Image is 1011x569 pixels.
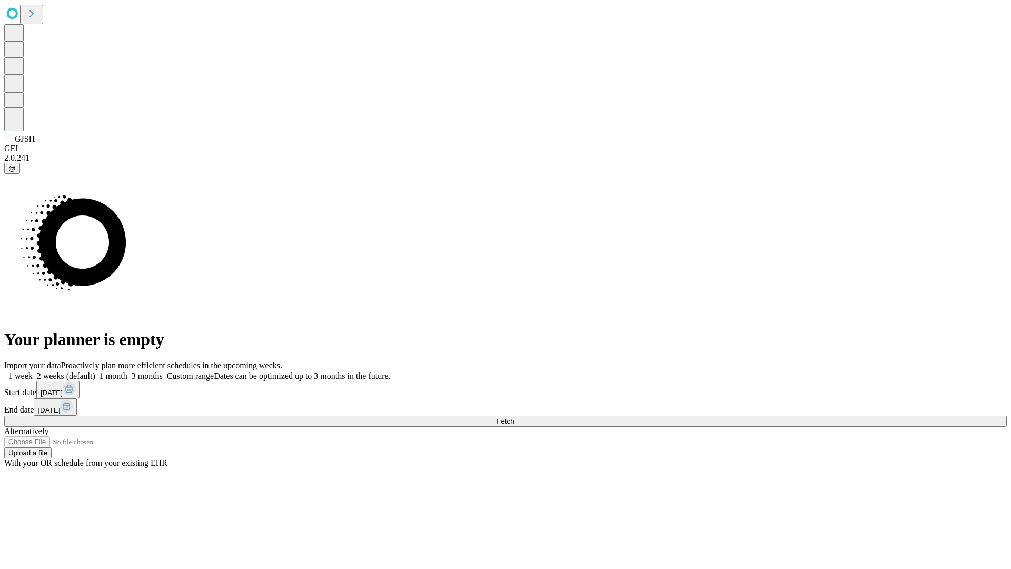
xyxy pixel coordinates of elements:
span: 2 weeks (default) [37,371,95,380]
span: Import your data [4,361,61,370]
span: @ [8,164,16,172]
span: [DATE] [41,389,63,397]
button: Fetch [4,416,1007,427]
span: 1 week [8,371,33,380]
span: Custom range [167,371,214,380]
h1: Your planner is empty [4,330,1007,349]
div: End date [4,398,1007,416]
div: GEI [4,144,1007,153]
button: [DATE] [34,398,77,416]
span: [DATE] [38,406,60,414]
span: GJSH [15,134,35,143]
span: Alternatively [4,427,48,436]
span: 3 months [132,371,163,380]
span: Dates can be optimized up to 3 months in the future. [214,371,390,380]
div: 2.0.241 [4,153,1007,163]
span: Proactively plan more efficient schedules in the upcoming weeks. [61,361,282,370]
span: Fetch [497,417,514,425]
span: With your OR schedule from your existing EHR [4,458,167,467]
button: @ [4,163,20,174]
button: Upload a file [4,447,52,458]
button: [DATE] [36,381,80,398]
div: Start date [4,381,1007,398]
span: 1 month [100,371,127,380]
